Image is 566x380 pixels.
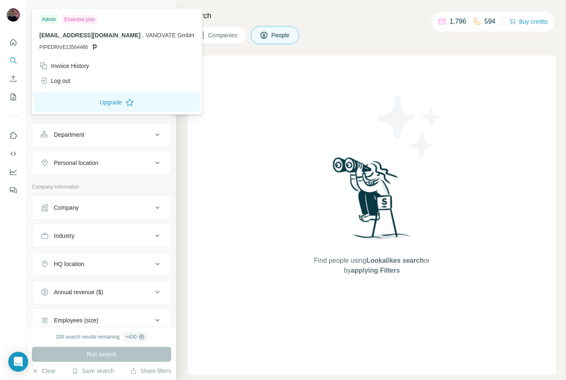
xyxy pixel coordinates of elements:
[54,131,84,139] div: Department
[32,198,171,218] button: Company
[351,267,400,274] span: applying Filters
[144,5,176,17] button: Hide
[54,232,75,240] div: Industry
[7,128,20,143] button: Use Surfe on LinkedIn
[39,44,88,51] span: PIPEDRIVE13564486
[32,254,171,274] button: HQ location
[126,333,137,341] div: + 430
[7,35,20,50] button: Quick start
[32,226,171,246] button: Industry
[32,125,171,145] button: Department
[54,159,98,167] div: Personal location
[188,10,556,22] h4: Search
[142,32,144,39] span: .
[32,310,171,330] button: Employees (size)
[32,367,56,375] button: Clear
[32,7,58,15] div: New search
[72,367,114,375] button: Save search
[39,77,70,85] div: Log out
[509,16,548,27] button: Buy credits
[54,203,79,212] div: Company
[7,53,20,68] button: Search
[8,352,28,372] div: Open Intercom Messenger
[34,92,200,112] button: Upgrade
[32,183,171,191] p: Company information
[7,90,20,104] button: My lists
[39,32,140,39] span: [EMAIL_ADDRESS][DOMAIN_NAME]
[32,282,171,302] button: Annual revenue ($)
[7,146,20,161] button: Use Surfe API
[450,17,466,27] p: 1,796
[54,260,84,268] div: HQ location
[145,32,194,39] span: VANOVATE GmbH
[366,257,424,264] span: Lookalikes search
[54,316,98,324] div: Employees (size)
[7,165,20,179] button: Dashboard
[305,256,438,276] span: Find people using or by
[32,153,171,173] button: Personal location
[39,62,89,70] div: Invoice History
[484,17,496,27] p: 594
[54,288,103,296] div: Annual revenue ($)
[7,183,20,198] button: Feedback
[372,89,447,163] img: Surfe Illustration - Stars
[39,15,58,24] div: Admin
[271,31,290,39] span: People
[62,15,98,24] div: Essential plan
[7,71,20,86] button: Enrich CSV
[130,367,171,375] button: Share filters
[329,155,415,247] img: Surfe Illustration - Woman searching with binoculars
[208,31,238,39] span: Companies
[56,332,147,342] div: 100 search results remaining
[7,8,20,22] img: Avatar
